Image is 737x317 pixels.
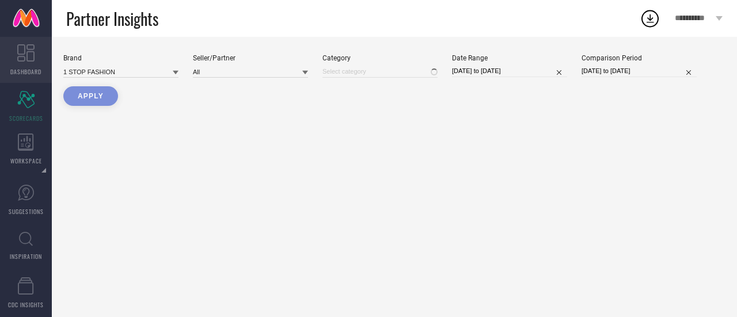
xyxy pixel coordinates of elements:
[193,54,308,62] div: Seller/Partner
[582,65,697,77] input: Select comparison period
[66,7,158,30] span: Partner Insights
[10,252,42,261] span: INSPIRATION
[452,54,567,62] div: Date Range
[9,114,43,123] span: SCORECARDS
[640,8,660,29] div: Open download list
[582,54,697,62] div: Comparison Period
[10,156,42,165] span: WORKSPACE
[8,300,44,309] span: CDC INSIGHTS
[9,207,44,216] span: SUGGESTIONS
[63,54,178,62] div: Brand
[10,67,41,76] span: DASHBOARD
[452,65,567,77] input: Select date range
[322,54,438,62] div: Category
